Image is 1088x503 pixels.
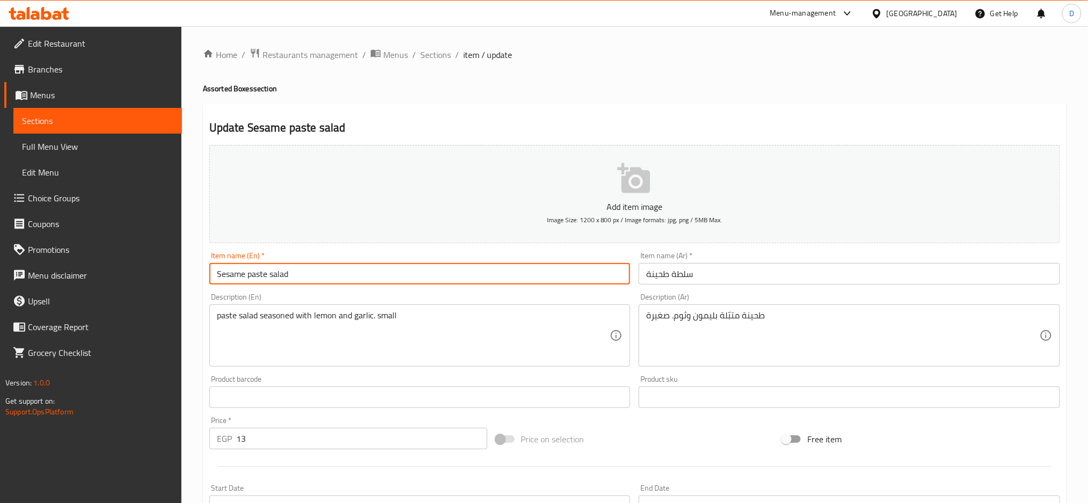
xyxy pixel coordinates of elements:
span: Edit Restaurant [28,37,173,50]
span: Free item [807,433,842,446]
span: item / update [463,48,513,61]
button: Add item imageImage Size: 1200 x 800 px / Image formats: jpg, png / 5MB Max. [209,145,1060,243]
h4: Assorted Boxes section [203,83,1067,94]
a: Home [203,48,237,61]
a: Menu disclaimer [4,263,182,288]
span: Menu disclaimer [28,269,173,282]
span: Edit Menu [22,166,173,179]
li: / [362,48,366,61]
span: Price on selection [521,433,585,446]
a: Menus [4,82,182,108]
p: Add item image [226,200,1043,213]
a: Coverage Report [4,314,182,340]
nav: breadcrumb [203,48,1067,62]
a: Edit Restaurant [4,31,182,56]
span: Full Menu View [22,140,173,153]
span: Get support on: [5,394,55,408]
textarea: paste salad seasoned with lemon and garlic. small [217,310,610,361]
a: Coupons [4,211,182,237]
div: [GEOGRAPHIC_DATA] [887,8,958,19]
a: Branches [4,56,182,82]
p: EGP [217,432,232,445]
a: Edit Menu [13,159,182,185]
input: Please enter price [236,428,487,449]
span: 1.0.0 [33,376,50,390]
span: Restaurants management [262,48,358,61]
a: Restaurants management [250,48,358,62]
a: Full Menu View [13,134,182,159]
a: Sections [13,108,182,134]
a: Upsell [4,288,182,314]
input: Please enter product sku [639,387,1060,408]
span: Menus [383,48,408,61]
span: Sections [22,114,173,127]
input: Enter name En [209,263,631,285]
span: Image Size: 1200 x 800 px / Image formats: jpg, png / 5MB Max. [547,214,722,226]
input: Please enter product barcode [209,387,631,408]
span: D [1069,8,1074,19]
a: Promotions [4,237,182,263]
span: Upsell [28,295,173,308]
span: Coverage Report [28,320,173,333]
h2: Update Sesame paste salad [209,120,1060,136]
a: Choice Groups [4,185,182,211]
span: Grocery Checklist [28,346,173,359]
a: Support.OpsPlatform [5,405,74,419]
input: Enter name Ar [639,263,1060,285]
span: Branches [28,63,173,76]
span: Version: [5,376,32,390]
li: / [242,48,245,61]
div: Menu-management [770,7,836,20]
span: Promotions [28,243,173,256]
span: Choice Groups [28,192,173,205]
a: Grocery Checklist [4,340,182,366]
span: Coupons [28,217,173,230]
li: / [412,48,416,61]
textarea: طحينة متبّلة بليمون وثوم. صغيرة [646,310,1040,361]
span: Menus [30,89,173,101]
li: / [455,48,459,61]
a: Sections [420,48,451,61]
a: Menus [370,48,408,62]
